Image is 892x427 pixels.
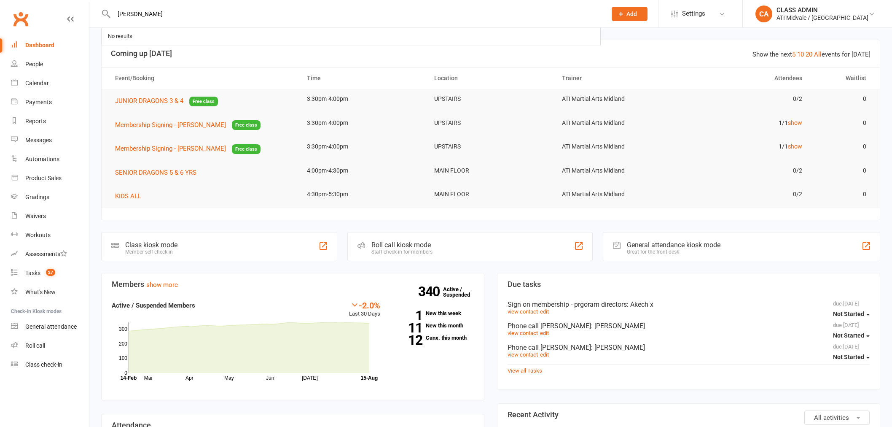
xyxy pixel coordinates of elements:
div: Show the next events for [DATE] [752,49,871,59]
td: 1/1 [682,113,810,133]
th: Waitlist [810,68,873,89]
div: Great for the front desk [627,249,720,255]
span: Not Started [833,354,864,360]
td: MAIN FLOOR [427,184,554,204]
button: Add [612,7,648,21]
div: No results [105,30,135,43]
td: UPSTAIRS [427,113,554,133]
th: Attendees [682,68,810,89]
a: 340Active / Suspended [443,280,480,304]
a: 12Canx. this month [393,335,474,341]
div: Reports [25,118,46,124]
div: People [25,61,43,68]
div: CA [755,5,772,22]
span: Free class [232,120,261,130]
h3: Recent Activity [508,411,870,419]
td: ATI Martial Arts Midland [554,184,682,204]
button: SENIOR DRAGONS 5 & 6 YRS [115,168,202,178]
td: 0 [810,161,873,181]
a: Gradings [11,188,89,207]
span: Membership Signing - [PERSON_NAME] [115,121,226,129]
td: MAIN FLOOR [427,161,554,181]
td: 0 [810,184,873,204]
button: All activities [804,411,870,425]
strong: 340 [418,285,443,298]
th: Location [427,68,554,89]
td: ATI Martial Arts Midland [554,113,682,133]
a: Dashboard [11,36,89,55]
span: Not Started [833,332,864,339]
button: Not Started [833,328,870,343]
td: 3:30pm-4:00pm [299,137,427,157]
a: Reports [11,112,89,131]
a: edit [540,330,549,336]
td: UPSTAIRS [427,89,554,109]
td: 0/2 [682,184,810,204]
div: Waivers [25,213,46,219]
div: What's New [25,289,56,295]
a: General attendance kiosk mode [11,317,89,336]
a: Tasks 27 [11,264,89,283]
th: Event/Booking [107,68,299,89]
button: JUNIOR DRAGONS 3 & 4Free class [115,96,218,106]
div: ATI Midvale / [GEOGRAPHIC_DATA] [776,14,868,22]
strong: 1 [393,309,422,322]
a: view contact [508,330,538,336]
a: Calendar [11,74,89,93]
div: General attendance kiosk mode [627,241,720,249]
td: 0 [810,137,873,157]
a: People [11,55,89,74]
div: Workouts [25,232,51,238]
button: Not Started [833,350,870,365]
a: view contact [508,308,538,315]
a: edit [540,351,549,358]
div: Payments [25,99,52,105]
td: 0/2 [682,161,810,181]
input: Search... [111,8,601,20]
div: Roll call kiosk mode [371,241,433,249]
a: What's New [11,283,89,302]
span: : [PERSON_NAME] [591,322,645,330]
a: Roll call [11,336,89,355]
h3: Members [112,280,474,289]
div: Assessments [25,251,67,257]
td: ATI Martial Arts Midland [554,161,682,181]
a: 5 [792,51,795,58]
div: Phone call [PERSON_NAME] [508,343,870,351]
a: View all Tasks [508,368,542,374]
td: 0 [810,89,873,109]
th: Trainer [554,68,682,89]
button: Not Started [833,307,870,322]
a: Workouts [11,226,89,245]
span: SENIOR DRAGONS 5 & 6 YRS [115,169,196,176]
div: Last 30 Days [349,300,380,319]
span: Membership Signing - [PERSON_NAME] [115,145,226,152]
div: Automations [25,156,59,162]
a: 10 [797,51,804,58]
div: CLASS ADMIN [776,6,868,14]
span: JUNIOR DRAGONS 3 & 4 [115,97,183,105]
span: Free class [232,144,261,154]
button: KIDS ALL [115,191,147,201]
a: Payments [11,93,89,112]
div: Staff check-in for members [371,249,433,255]
td: 0 [810,113,873,133]
div: Roll call [25,342,45,349]
a: 20 [806,51,812,58]
strong: 11 [393,322,422,334]
a: Class kiosk mode [11,355,89,374]
div: Dashboard [25,42,54,49]
span: All activities [814,414,849,422]
button: Membership Signing - [PERSON_NAME]Free class [115,143,261,154]
a: Assessments [11,245,89,264]
a: Messages [11,131,89,150]
a: 1New this week [393,311,474,316]
a: show [788,119,802,126]
a: edit [540,308,549,315]
div: Class check-in [25,361,62,368]
td: 1/1 [682,137,810,157]
a: Clubworx [10,8,31,30]
td: 4:30pm-5:30pm [299,184,427,204]
div: Product Sales [25,175,62,181]
div: Class kiosk mode [125,241,177,249]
